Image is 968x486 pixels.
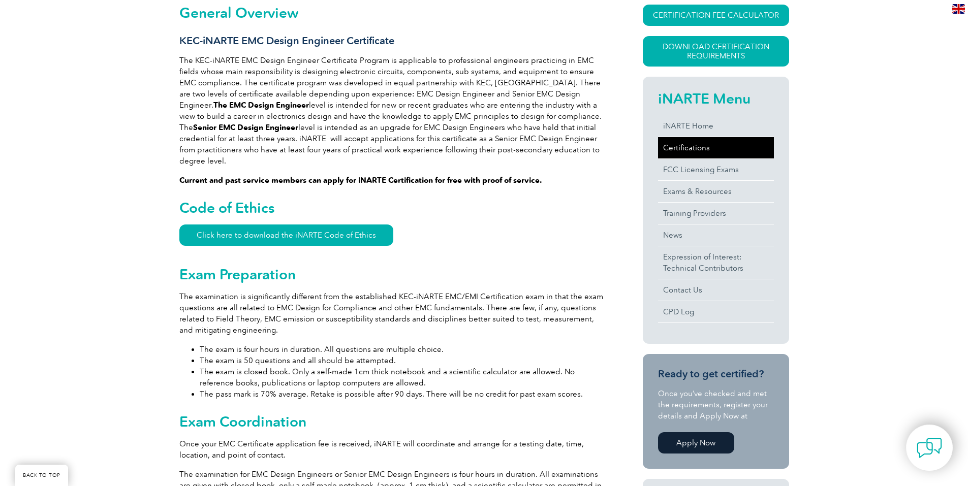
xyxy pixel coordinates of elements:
[658,90,774,107] h2: iNARTE Menu
[179,291,606,336] p: The examination is significantly different from the established KEC-iNARTE EMC/EMI Certification ...
[917,435,942,461] img: contact-chat.png
[200,355,606,366] li: The exam is 50 questions and all should be attempted.
[193,123,298,132] strong: Senior EMC Design Engineer
[658,137,774,158] a: Certifications
[200,388,606,400] li: The pass mark is 70% average. Retake is possible after 90 days. There will be no credit for past ...
[658,301,774,322] a: CPD Log
[179,266,606,282] h2: Exam Preparation
[179,176,542,185] strong: Current and past service members can apply for iNARTE Certification for free with proof of service.
[179,55,606,167] p: The KEC-iNARTE EMC Design Engineer Certificate Program is applicable to professional engineers pr...
[179,200,606,216] h2: Code of Ethics
[658,432,734,453] a: Apply Now
[200,344,606,355] li: The exam is four hours in duration. All questions are multiple choice.
[200,366,606,388] li: The exam is closed book. Only a self-made 1cm thick notebook and a scientific calculator are allo...
[658,181,774,202] a: Exams & Resources
[658,279,774,301] a: Contact Us
[643,36,789,67] a: Download Certification Requirements
[658,246,774,279] a: Expression of Interest:Technical Contributors
[658,203,774,224] a: Training Providers
[658,368,774,380] h3: Ready to get certified?
[658,224,774,246] a: News
[179,438,606,461] p: Once your EMC Certificate application fee is received, iNARTE will coordinate and arrange for a t...
[213,101,309,110] strong: The EMC Design Engineer
[658,115,774,137] a: iNARTE Home
[658,159,774,180] a: FCC Licensing Exams
[179,224,393,246] a: Click here to download the iNARTE Code of Ethics
[658,388,774,422] p: Once you’ve checked and met the requirements, register your details and Apply Now at
[179,35,606,47] h3: KEC-iNARTE EMC Design Engineer Certificate
[179,5,606,21] h2: General Overview
[179,413,606,430] h2: Exam Coordination
[15,465,68,486] a: BACK TO TOP
[952,4,965,14] img: en
[643,5,789,26] a: CERTIFICATION FEE CALCULATOR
